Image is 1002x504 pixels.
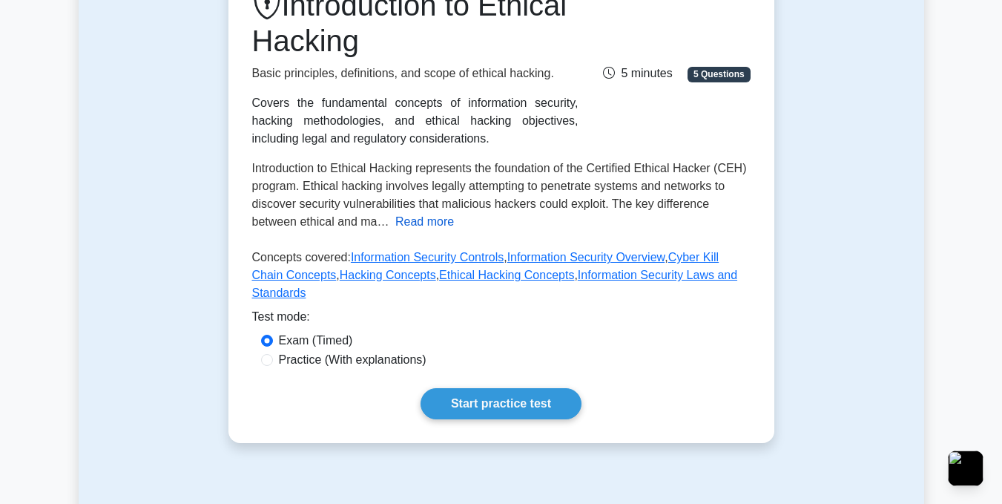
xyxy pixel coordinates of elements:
[252,162,747,228] span: Introduction to Ethical Hacking represents the foundation of the Certified Ethical Hacker (CEH) p...
[279,332,353,350] label: Exam (Timed)
[252,249,751,308] p: Concepts covered: , , , , ,
[279,351,426,369] label: Practice (With explanations)
[395,213,454,231] button: Read more
[252,94,579,148] div: Covers the fundamental concepts of information security, hacking methodologies, and ethical hacki...
[603,67,672,79] span: 5 minutes
[252,308,751,332] div: Test mode:
[252,65,579,82] p: Basic principles, definitions, and scope of ethical hacking.
[340,269,436,281] a: Hacking Concepts
[439,269,574,281] a: Ethical Hacking Concepts
[351,251,504,264] a: Information Security Controls
[421,388,581,419] a: Start practice test
[507,251,665,264] a: Information Security Overview
[688,67,750,82] span: 5 Questions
